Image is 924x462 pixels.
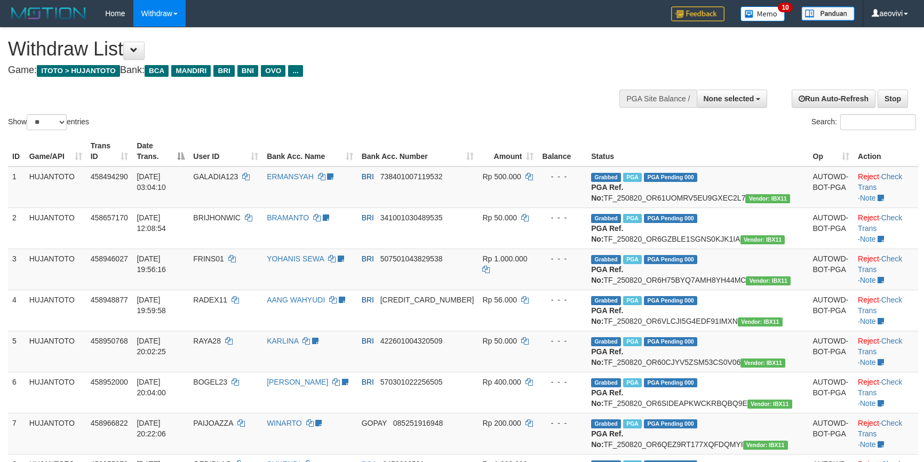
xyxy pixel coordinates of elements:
th: Status [587,136,808,166]
td: 5 [8,331,25,372]
span: Marked by aeoanne [623,255,642,264]
div: - - - [542,377,583,387]
label: Search: [811,114,916,130]
th: Balance [538,136,587,166]
span: Marked by aeoanne [623,337,642,346]
span: BNI [237,65,258,77]
a: Stop [878,90,908,108]
a: BRAMANTO [267,213,309,222]
span: BRI [362,213,374,222]
a: Reject [858,337,879,345]
span: 458952000 [91,378,128,386]
th: Action [854,136,918,166]
select: Showentries [27,114,67,130]
span: Grabbed [591,255,621,264]
td: · · [854,166,918,208]
span: BRI [213,65,234,77]
span: BRI [362,254,374,263]
span: BRI [362,296,374,304]
span: Vendor URL: https://order6.1velocity.biz [745,194,790,203]
span: Rp 500.000 [482,172,521,181]
span: Grabbed [591,419,621,428]
td: 7 [8,413,25,454]
td: TF_250820_OR6QEZ9RT177XQFDQMYI [587,413,808,454]
th: Bank Acc. Number: activate to sort column ascending [357,136,479,166]
a: Check Trans [858,213,902,233]
a: Note [860,440,876,449]
span: Copy 738401007119532 to clipboard [380,172,443,181]
span: Marked by aeoanne [623,419,642,428]
td: · · [854,372,918,413]
span: ... [288,65,302,77]
div: - - - [542,418,583,428]
td: HUJANTOTO [25,166,86,208]
td: · · [854,331,918,372]
td: TF_250820_OR60CJYV5ZSM53CS0V06 [587,331,808,372]
td: AUTOWD-BOT-PGA [809,331,854,372]
b: PGA Ref. No: [591,388,623,408]
div: - - - [542,253,583,264]
a: Note [860,317,876,325]
a: Reject [858,296,879,304]
button: None selected [697,90,768,108]
a: AANG WAHYUDI [267,296,325,304]
span: Rp 400.000 [482,378,521,386]
b: PGA Ref. No: [591,224,623,243]
td: HUJANTOTO [25,331,86,372]
img: Button%20Memo.svg [740,6,785,21]
td: 3 [8,249,25,290]
span: 458494290 [91,172,128,181]
span: RADEX11 [193,296,227,304]
th: Trans ID: activate to sort column ascending [86,136,133,166]
a: Reject [858,254,879,263]
span: Marked by aeoiskan [623,214,642,223]
span: Copy 507501043829538 to clipboard [380,254,443,263]
span: PGA Pending [644,378,697,387]
span: Grabbed [591,173,621,182]
span: [DATE] 20:04:00 [137,378,166,397]
span: BCA [145,65,169,77]
span: Vendor URL: https://order6.1velocity.biz [740,359,785,368]
td: · · [854,413,918,454]
td: · · [854,208,918,249]
span: GALADIA123 [193,172,238,181]
span: BOGEL23 [193,378,227,386]
td: 6 [8,372,25,413]
b: PGA Ref. No: [591,429,623,449]
span: Vendor URL: https://order6.1velocity.biz [738,317,783,326]
span: Marked by aeoanne [623,378,642,387]
a: Reject [858,378,879,386]
span: Marked by aeonel [623,173,642,182]
td: HUJANTOTO [25,249,86,290]
a: Note [860,399,876,408]
a: Note [860,194,876,202]
b: PGA Ref. No: [591,306,623,325]
span: Marked by aeoanne [623,296,642,305]
span: 458948877 [91,296,128,304]
span: Rp 56.000 [482,296,517,304]
a: Check Trans [858,172,902,192]
span: Grabbed [591,214,621,223]
a: ERMANSYAH [267,172,314,181]
a: Run Auto-Refresh [792,90,875,108]
a: Reject [858,419,879,427]
th: ID [8,136,25,166]
td: TF_250820_OR6H75BYQ7AMH8YH44MC [587,249,808,290]
td: 2 [8,208,25,249]
th: User ID: activate to sort column ascending [189,136,262,166]
span: Copy 579701032003539 to clipboard [380,296,474,304]
span: OVO [261,65,285,77]
td: TF_250820_OR61UOMRV5EU9GXEC2L7 [587,166,808,208]
td: HUJANTOTO [25,290,86,331]
span: Rp 200.000 [482,419,521,427]
span: [DATE] 20:22:06 [137,419,166,438]
b: PGA Ref. No: [591,183,623,202]
th: Op: activate to sort column ascending [809,136,854,166]
td: HUJANTOTO [25,372,86,413]
div: - - - [542,336,583,346]
td: · · [854,249,918,290]
span: Copy 085251916948 to clipboard [393,419,443,427]
div: - - - [542,171,583,182]
span: [DATE] 19:56:16 [137,254,166,274]
span: RAYA28 [193,337,221,345]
